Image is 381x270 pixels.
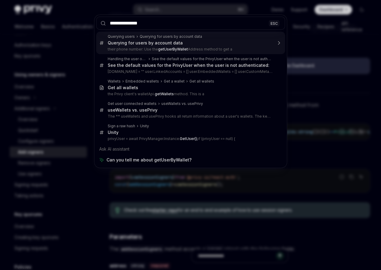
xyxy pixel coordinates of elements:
div: Wallets [108,79,121,84]
div: See the default values for the PrivyUser when the user is not authenticated: [152,57,272,61]
div: ESC [269,20,280,26]
div: Sign a raw hash [108,124,135,128]
div: Unity [108,130,119,135]
div: useWallets vs. usePrivy [108,107,157,113]
p: the Privy client's walletApi. method. This is a [108,92,272,96]
div: Ask AI assistant [96,144,285,155]
div: Get all wallets [108,85,138,90]
b: getUserByWallet [158,47,188,51]
span: Can you tell me about getUserByWallet? [106,157,192,163]
p: privyUser = await PrivyManager.Instance. if (privyUser == null) { [108,136,272,141]
p: [DOMAIN_NAME] = "" user.LinkedAccounts = [] user.EmbeddedWallets = [] user.CustomMetadata = new D... [108,69,272,74]
div: Unity [140,124,149,128]
p: their phone number: Use the Address method to get a [108,47,272,52]
b: GetUser(); [180,136,198,141]
b: getWallets [155,92,174,96]
div: Embedded wallets [125,79,159,84]
div: useWallets vs. usePrivy [161,101,203,106]
div: Get a wallet [164,79,185,84]
div: Handling the user object [108,57,147,61]
div: Get user connected wallets [108,101,157,106]
div: Querying for users by account data [140,34,202,39]
div: Get all wallets [189,79,214,84]
p: The ** useWallets and usePrivy hooks all return information about a user's wallets. The key differen [108,114,272,119]
div: Querying users [108,34,135,39]
div: See the default values for the PrivyUser when the user is not authenticated: [108,63,269,68]
div: Querying for users by account data [108,40,183,46]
